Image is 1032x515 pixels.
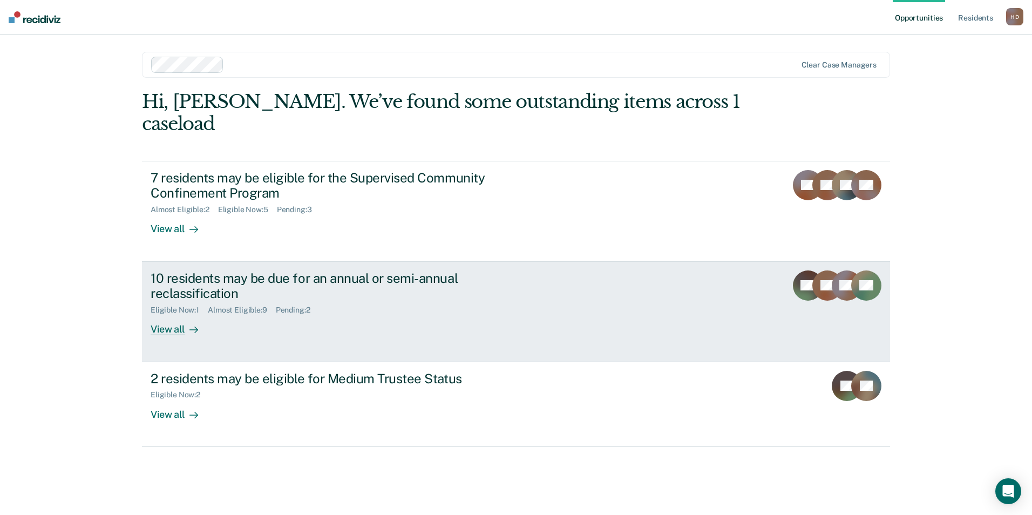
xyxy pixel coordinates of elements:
[142,362,890,447] a: 2 residents may be eligible for Medium Trustee StatusEligible Now:2View all
[218,205,277,214] div: Eligible Now : 5
[9,11,60,23] img: Recidiviz
[151,315,211,336] div: View all
[208,306,276,315] div: Almost Eligible : 9
[151,214,211,235] div: View all
[151,371,529,387] div: 2 residents may be eligible for Medium Trustee Status
[142,262,890,362] a: 10 residents may be due for an annual or semi-annual reclassificationEligible Now:1Almost Eligibl...
[277,205,321,214] div: Pending : 3
[151,306,208,315] div: Eligible Now : 1
[995,478,1021,504] div: Open Intercom Messenger
[1006,8,1023,25] div: H D
[276,306,319,315] div: Pending : 2
[142,91,741,135] div: Hi, [PERSON_NAME]. We’ve found some outstanding items across 1 caseload
[142,161,890,262] a: 7 residents may be eligible for the Supervised Community Confinement ProgramAlmost Eligible:2Elig...
[151,170,529,201] div: 7 residents may be eligible for the Supervised Community Confinement Program
[151,399,211,421] div: View all
[1006,8,1023,25] button: HD
[151,205,218,214] div: Almost Eligible : 2
[151,270,529,302] div: 10 residents may be due for an annual or semi-annual reclassification
[151,390,209,399] div: Eligible Now : 2
[802,60,877,70] div: Clear case managers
